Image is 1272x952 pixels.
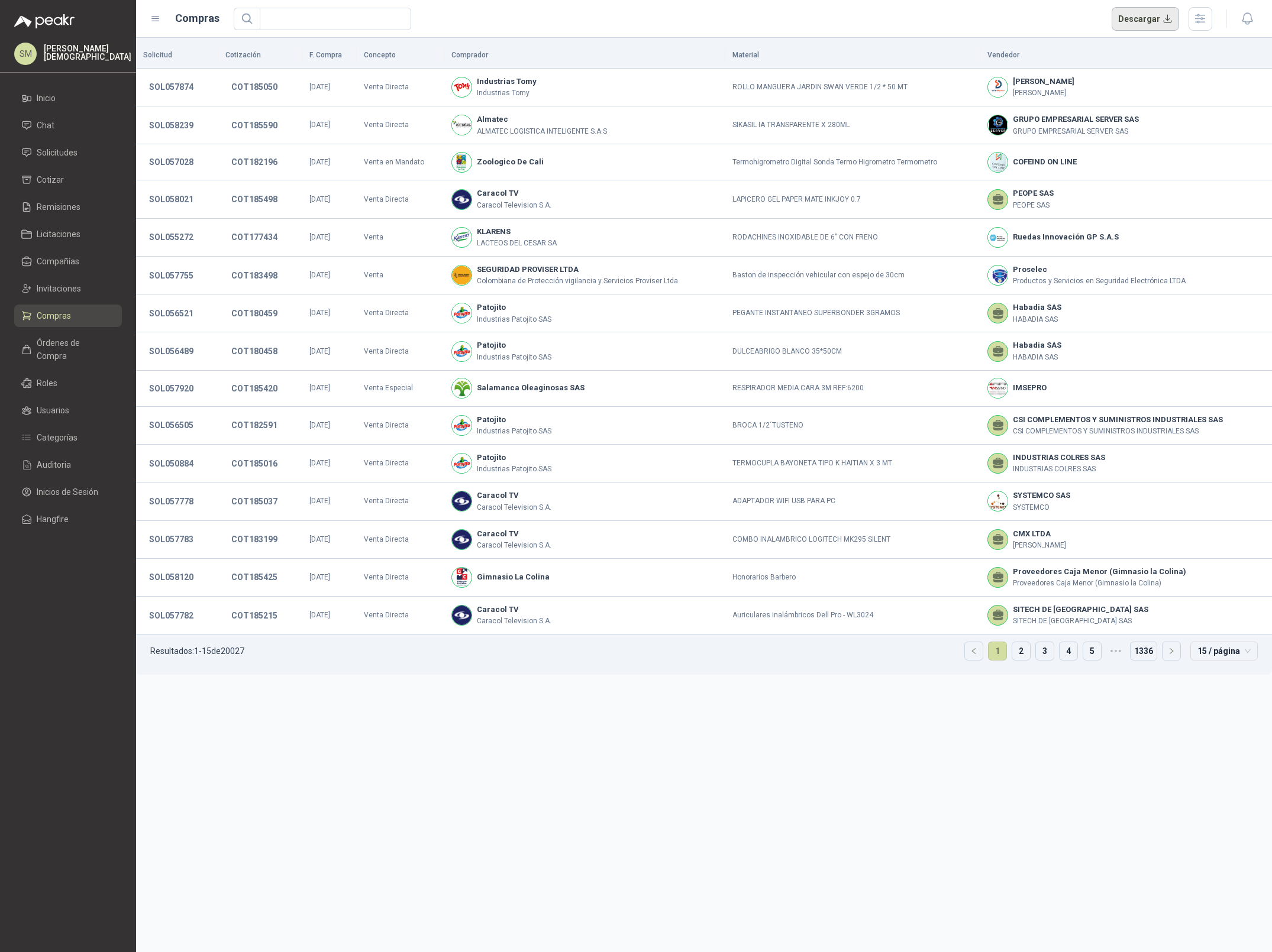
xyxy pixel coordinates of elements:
th: Solicitud [136,43,218,69]
span: [DATE] [309,121,330,129]
td: Venta Directa [357,106,444,144]
p: [PERSON_NAME] [1013,88,1074,99]
span: [DATE] [309,233,330,241]
a: Roles [14,372,122,394]
img: Company Logo [452,416,472,435]
b: CMX LTDA [1013,528,1066,540]
span: [DATE] [309,271,330,279]
a: Inicio [14,87,122,109]
img: Company Logo [452,605,472,625]
button: SOL057778 [143,491,199,512]
button: SOL055272 [143,226,199,248]
img: Company Logo [452,342,472,361]
b: SEGURIDAD PROVISER LTDA [477,264,678,276]
p: Colombiana de Protección vigilancia y Servicios Proviser Ltda [477,276,678,287]
b: Habadia SAS [1013,302,1061,313]
td: COMBO INALAMBRICO LOGITECH MK295 SILENT [725,521,981,559]
td: Honorarios Barbero [725,559,981,597]
p: [PERSON_NAME] [1013,540,1066,551]
td: Venta Directa [357,69,444,106]
button: SOL057874 [143,76,199,98]
img: Company Logo [452,568,472,587]
img: Company Logo [452,491,472,511]
td: Baston de inspección vehicular con espejo de 30cm [725,257,981,294]
button: right [1163,642,1180,660]
p: Caracol Television S.A. [477,200,551,211]
span: Chat [37,119,54,132]
img: Company Logo [988,491,1008,511]
th: F. Compra [302,43,357,69]
button: SOL058239 [143,115,199,136]
a: Invitaciones [14,277,122,300]
img: Company Logo [988,153,1008,172]
b: Gimnasio La Colina [477,571,550,583]
a: Compras [14,305,122,327]
span: Invitaciones [37,282,81,295]
button: SOL050884 [143,453,199,474]
p: Industrias Tomy [477,88,537,99]
b: Zoologico De Cali [477,156,544,168]
p: SYSTEMCO [1013,502,1070,513]
td: PEGANTE INSTANTANEO SUPERBONDER 3GRAMOS [725,294,981,332]
span: right [1168,647,1175,655]
img: Company Logo [988,115,1008,135]
li: Página siguiente [1162,642,1181,660]
p: Industrias Patojito SAS [477,426,551,437]
a: Usuarios [14,399,122,422]
button: COT185590 [225,115,283,136]
td: Venta en Mandato [357,144,444,180]
button: COT177434 [225,226,283,248]
td: Venta Directa [357,294,444,332]
td: Venta Especial [357,371,444,407]
td: Venta [357,257,444,294]
img: Company Logo [988,378,1008,398]
a: 1336 [1131,642,1157,660]
td: Venta Directa [357,332,444,370]
button: COT180459 [225,303,283,324]
li: 5 [1083,642,1102,660]
div: tamaño de página [1190,642,1258,660]
td: LAPICERO GEL PAPER MATE INKJOY 0.7 [725,180,981,218]
p: INDUSTRIAS COLRES SAS [1013,464,1105,475]
img: Company Logo [452,454,472,473]
button: COT185498 [225,189,283,210]
td: BROCA 1/2´TUSTENO [725,407,981,445]
p: Caracol Television S.A. [477,540,551,551]
img: Company Logo [452,265,472,285]
button: SOL057782 [143,605,199,626]
b: COFEIND ON LINE [1013,156,1077,168]
b: Almatec [477,114,607,125]
img: Company Logo [988,228,1008,247]
span: [DATE] [309,195,330,203]
button: COT185425 [225,566,283,588]
span: Remisiones [37,200,80,213]
td: Venta Directa [357,483,444,520]
b: Patojito [477,452,551,464]
a: Remisiones [14,196,122,218]
img: Logo peakr [14,14,75,28]
span: [DATE] [309,459,330,467]
b: Habadia SAS [1013,339,1061,351]
p: SITECH DE [GEOGRAPHIC_DATA] SAS [1013,616,1148,627]
a: Hangfire [14,508,122,530]
img: Company Logo [452,190,472,209]
p: Industrias Patojito SAS [477,314,551,325]
button: COT185050 [225,76,283,98]
span: [DATE] [309,573,330,581]
p: Industrias Patojito SAS [477,352,551,363]
button: COT185037 [225,491,283,512]
a: Órdenes de Compra [14,332,122,367]
b: Patojito [477,302,551,313]
td: RODACHINES INOXIDABLE DE 6" CON FRENO [725,219,981,257]
p: Caracol Television S.A. [477,502,551,513]
td: TERMOCUPLA BAYONETA TIPO K HAITIAN X 3 MT [725,445,981,483]
button: SOL056521 [143,303,199,324]
p: HABADIA SAS [1013,352,1061,363]
a: Cotizar [14,169,122,191]
td: Venta [357,219,444,257]
b: Caracol TV [477,490,551,501]
b: [PERSON_NAME] [1013,76,1074,88]
h1: Compras [175,10,219,27]
img: Company Logo [452,153,472,172]
a: Licitaciones [14,223,122,245]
